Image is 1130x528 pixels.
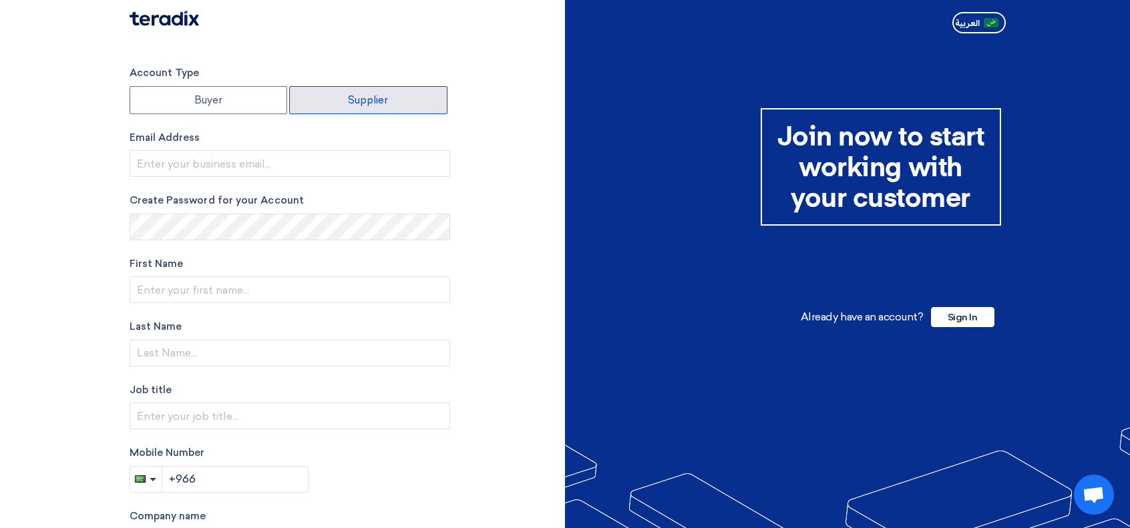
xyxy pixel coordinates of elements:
[952,12,1006,33] button: العربية
[130,193,450,208] label: Create Password for your Account
[1074,475,1114,515] a: Open chat
[130,150,450,177] input: Enter your business email...
[130,319,450,334] label: Last Name
[130,65,450,81] label: Account Type
[984,18,998,28] img: ar-AR.png
[130,445,450,461] label: Mobile Number
[931,310,994,323] a: Sign In
[801,310,923,323] span: Already have an account?
[162,466,309,493] input: Enter phone number...
[130,86,288,114] label: Buyer
[931,307,994,327] span: Sign In
[955,19,980,28] span: العربية
[130,340,450,366] input: Last Name...
[130,130,450,146] label: Email Address
[130,276,450,303] input: Enter your first name...
[130,256,450,272] label: First Name
[761,108,1001,226] div: Join now to start working with your customer
[130,403,450,429] input: Enter your job title...
[130,509,450,524] label: Company name
[130,382,450,398] label: Job title
[130,11,199,26] img: Teradix logo
[289,86,447,114] label: Supplier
